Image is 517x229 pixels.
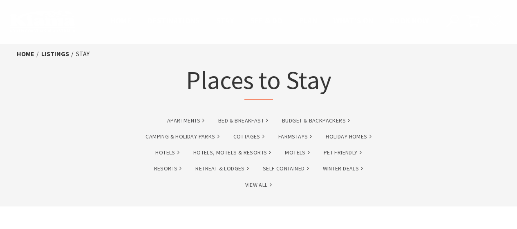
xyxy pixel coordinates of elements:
[333,16,374,25] span: What’s On
[41,50,69,58] a: listings
[167,116,204,125] a: Apartments
[102,14,437,28] nav: Main Menu
[285,148,309,157] a: Motels
[17,50,34,58] a: Home
[193,148,271,157] a: Hotels, Motels & Resorts
[186,63,331,100] h1: Places to Stay
[390,16,429,25] span: Book now
[245,180,271,190] a: View All
[10,10,75,32] img: Kiama Logo
[299,16,318,25] span: Plan
[250,16,282,25] span: See & Do
[323,164,363,173] a: Winter Deals
[282,116,350,125] a: Budget & backpackers
[145,132,219,141] a: Camping & Holiday Parks
[278,132,312,141] a: Farmstays
[110,16,131,25] span: Home
[216,16,234,25] span: Stay
[263,164,309,173] a: Self Contained
[324,148,362,157] a: Pet Friendly
[154,164,182,173] a: Resorts
[76,49,90,59] li: Stay
[326,132,371,141] a: Holiday Homes
[195,164,248,173] a: Retreat & Lodges
[148,16,200,25] span: Destinations
[218,116,268,125] a: Bed & Breakfast
[233,132,264,141] a: Cottages
[155,148,179,157] a: Hotels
